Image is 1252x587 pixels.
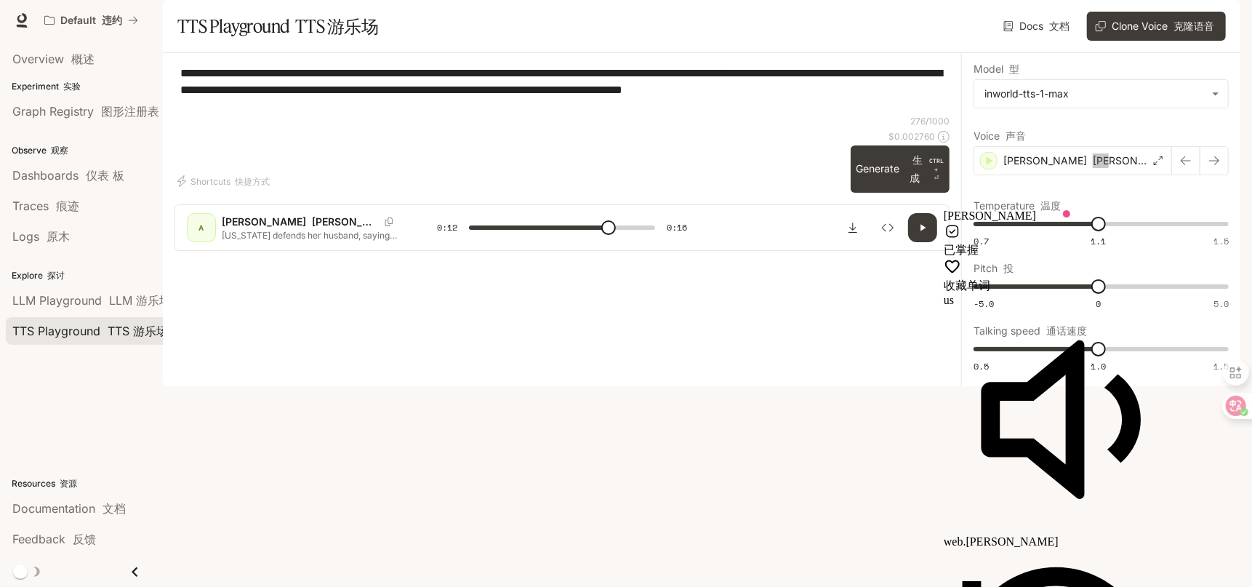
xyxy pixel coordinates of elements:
span: 1.5 [1213,235,1229,247]
button: Shortcuts 快捷方式 [174,169,276,193]
a: Docs 文档 [1000,12,1075,41]
font: 克隆语音 [1173,20,1214,32]
p: 276 / 1000 [910,115,950,127]
font: [PERSON_NAME] [1093,154,1176,167]
span: 0:16 [667,220,687,235]
p: [PERSON_NAME] [222,215,379,229]
font: 生成 [910,153,923,184]
p: [PERSON_NAME] [1003,153,1148,168]
font: 违约 [102,14,122,26]
p: ⏎ [929,156,944,183]
font: 型 [1009,63,1019,75]
p: Voice [974,131,1026,141]
span: 5.0 [1213,298,1229,310]
button: Inspect [873,213,902,242]
p: CTRL + [929,156,944,174]
font: 文档 [1049,20,1070,32]
font: 声音 [1006,129,1026,142]
button: All workspaces [38,6,145,35]
font: 快捷方式 [235,176,270,187]
p: $ 0.002760 [888,130,935,143]
div: inworld-tts-1-max [984,87,1205,101]
button: Clone Voice 克隆语音 [1087,12,1226,41]
font: TTS 游乐场 [295,15,379,37]
button: Download audio [838,213,867,242]
span: 0:12 [437,220,457,235]
button: Copy Voice ID [379,217,399,226]
p: Default [60,15,122,27]
font: [PERSON_NAME] [312,215,396,228]
p: [US_STATE] defends her husband, saying [PERSON_NAME] is stressed and passionate. She insists it w... [222,229,402,241]
div: A [190,216,213,239]
p: Temperature [974,201,1061,211]
button: Generate 生成CTRL +⏎ [851,145,950,193]
p: Model [974,64,1019,74]
font: 温度 [1040,199,1061,212]
h1: TTS Playground [177,12,379,41]
span: 1.5 [1213,360,1229,372]
div: inworld-tts-1-max [974,80,1228,108]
